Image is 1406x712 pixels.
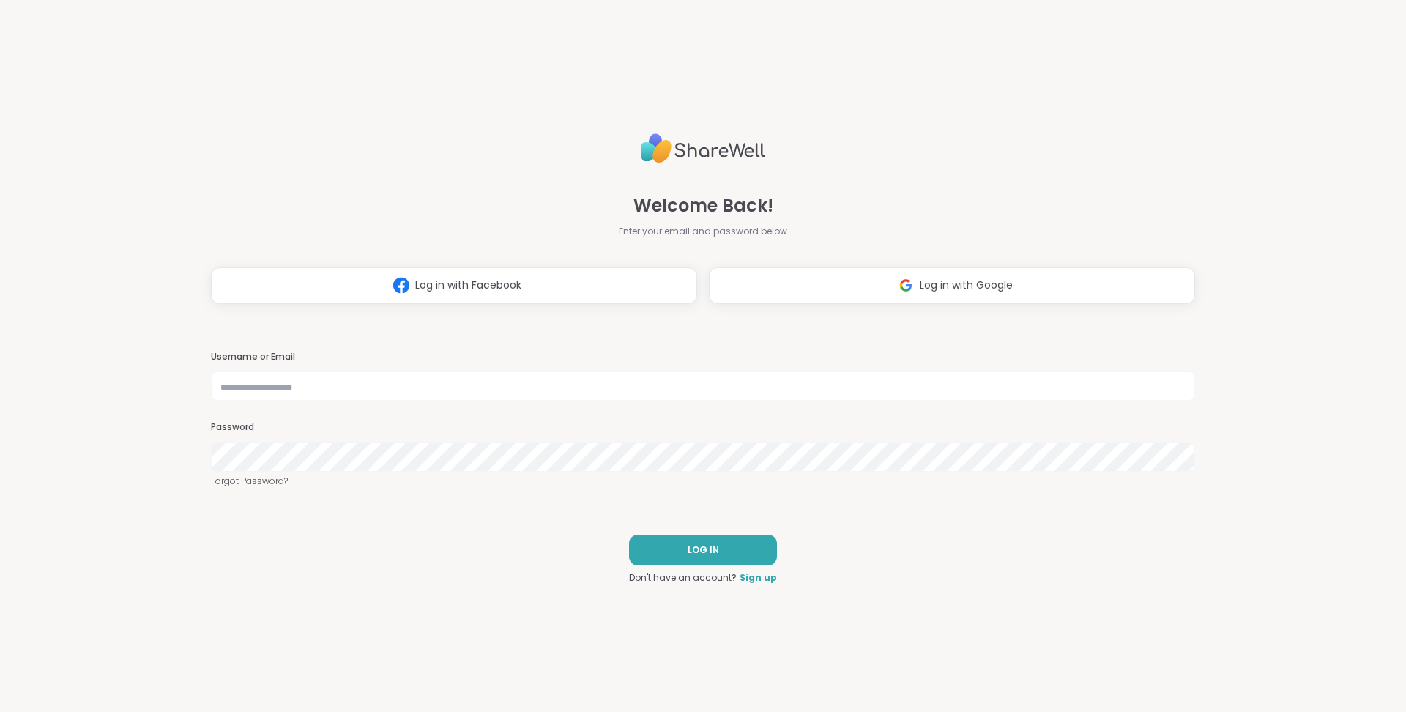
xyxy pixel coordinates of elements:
button: LOG IN [629,535,777,565]
img: ShareWell Logo [641,127,765,169]
h3: Password [211,421,1195,434]
span: LOG IN [688,544,719,557]
a: Forgot Password? [211,475,1195,488]
span: Don't have an account? [629,571,737,585]
span: Enter your email and password below [619,225,787,238]
img: ShareWell Logomark [387,272,415,299]
button: Log in with Google [709,267,1195,304]
span: Welcome Back! [633,193,773,219]
img: ShareWell Logomark [892,272,920,299]
button: Log in with Facebook [211,267,697,304]
a: Sign up [740,571,777,585]
h3: Username or Email [211,351,1195,363]
span: Log in with Facebook [415,278,521,293]
span: Log in with Google [920,278,1013,293]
